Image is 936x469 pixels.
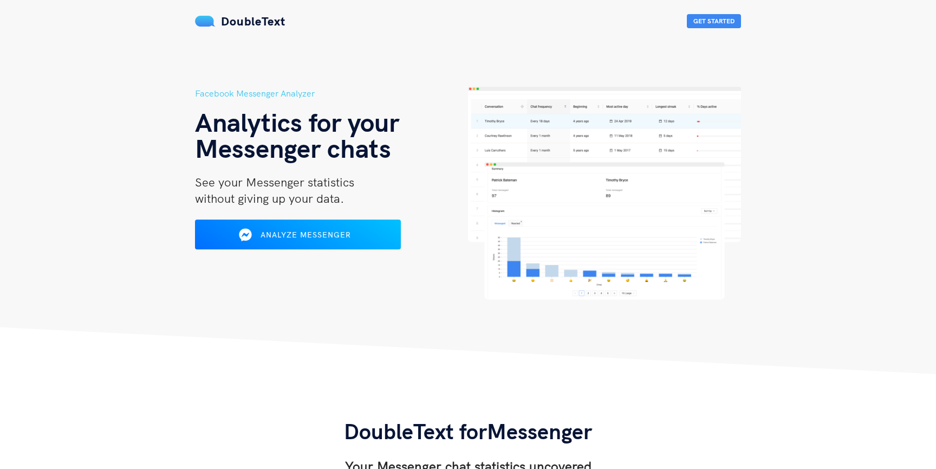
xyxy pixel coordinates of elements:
span: Analyze Messenger [261,230,351,240]
span: DoubleText [221,14,285,29]
a: Analyze Messenger [195,234,401,243]
img: hero [468,87,741,300]
span: without giving up your data. [195,191,344,206]
span: DoubleText for Messenger [344,417,592,445]
h5: Facebook Messenger Analyzer [195,87,468,100]
span: Analytics for your [195,106,399,138]
a: DoubleText [195,14,285,29]
button: Get Started [687,14,741,28]
span: See your Messenger statistics [195,175,354,190]
button: Analyze Messenger [195,220,401,249]
span: Messenger chats [195,132,391,164]
img: mS3x8y1f88AAAAABJRU5ErkJggg== [195,16,216,27]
